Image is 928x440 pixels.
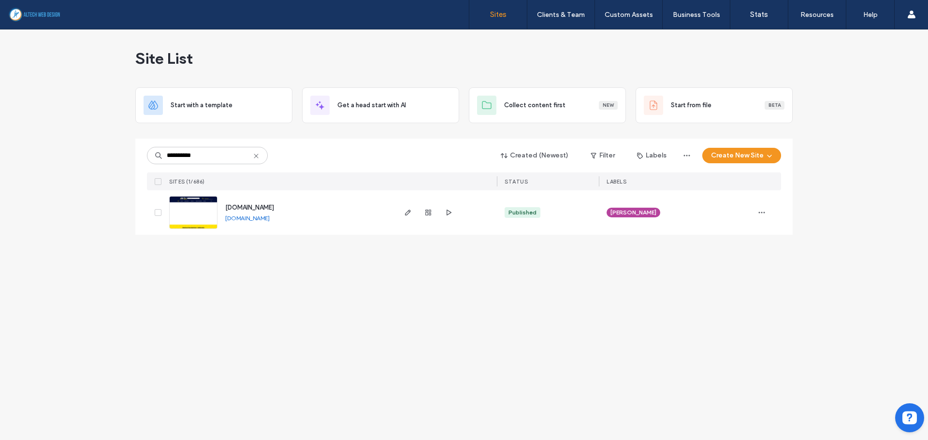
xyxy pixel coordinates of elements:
span: Get a head start with AI [337,100,406,110]
button: Created (Newest) [493,148,577,163]
button: Filter [581,148,624,163]
span: [PERSON_NAME] [610,208,656,217]
button: Create New Site [702,148,781,163]
div: Published [508,208,536,217]
span: Start with a template [171,100,232,110]
a: [DOMAIN_NAME] [225,204,274,211]
label: Custom Assets [605,11,653,19]
label: Business Tools [673,11,720,19]
iframe: OpenWidget widget [887,399,928,440]
div: New [599,101,618,110]
label: Clients & Team [537,11,585,19]
div: Start from fileBeta [636,87,793,123]
span: STATUS [505,178,528,185]
span: Start from file [671,100,711,110]
span: LABELS [607,178,626,185]
span: Site List [135,49,193,68]
label: Resources [800,11,834,19]
label: Sites [490,10,507,19]
div: Beta [765,101,784,110]
div: Get a head start with AI [302,87,459,123]
button: Labels [628,148,675,163]
span: Collect content first [504,100,565,110]
a: [DOMAIN_NAME] [225,214,270,222]
label: Stats [750,10,768,19]
div: Start with a template [135,87,292,123]
label: Help [863,11,878,19]
span: SITES (1/686) [169,178,205,185]
span: Help [22,7,42,15]
div: Collect content firstNew [469,87,626,123]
